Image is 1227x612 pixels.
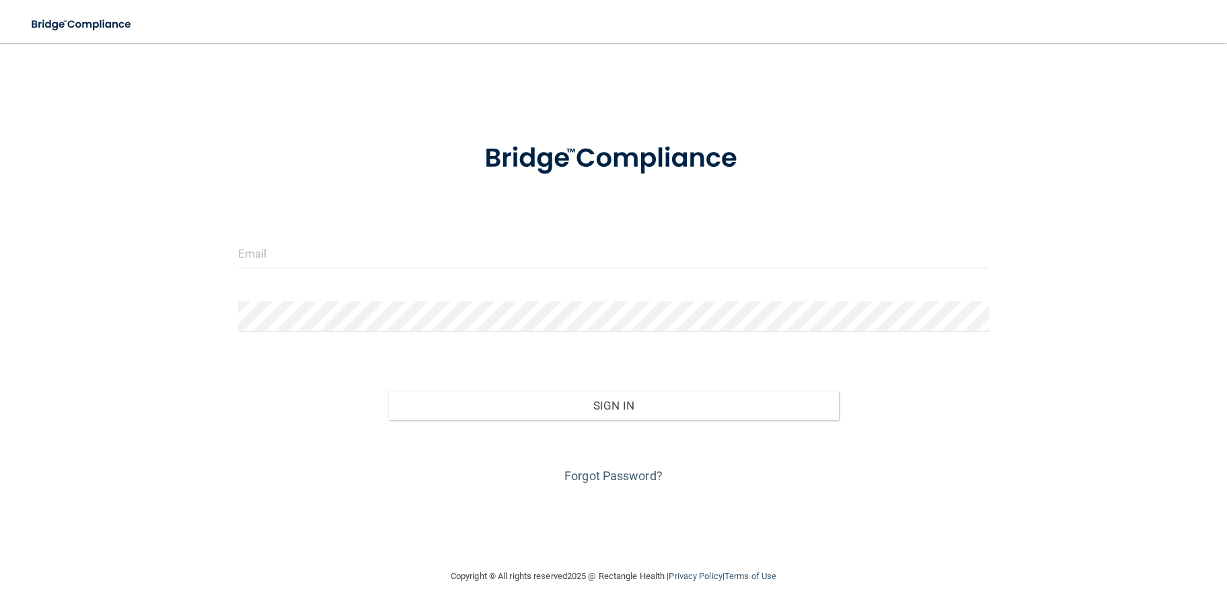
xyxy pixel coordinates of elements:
[388,391,839,420] button: Sign In
[238,238,989,268] input: Email
[724,571,776,581] a: Terms of Use
[669,571,722,581] a: Privacy Policy
[564,469,663,483] a: Forgot Password?
[457,124,770,194] img: bridge_compliance_login_screen.278c3ca4.svg
[20,11,144,38] img: bridge_compliance_login_screen.278c3ca4.svg
[368,555,859,598] div: Copyright © All rights reserved 2025 @ Rectangle Health | |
